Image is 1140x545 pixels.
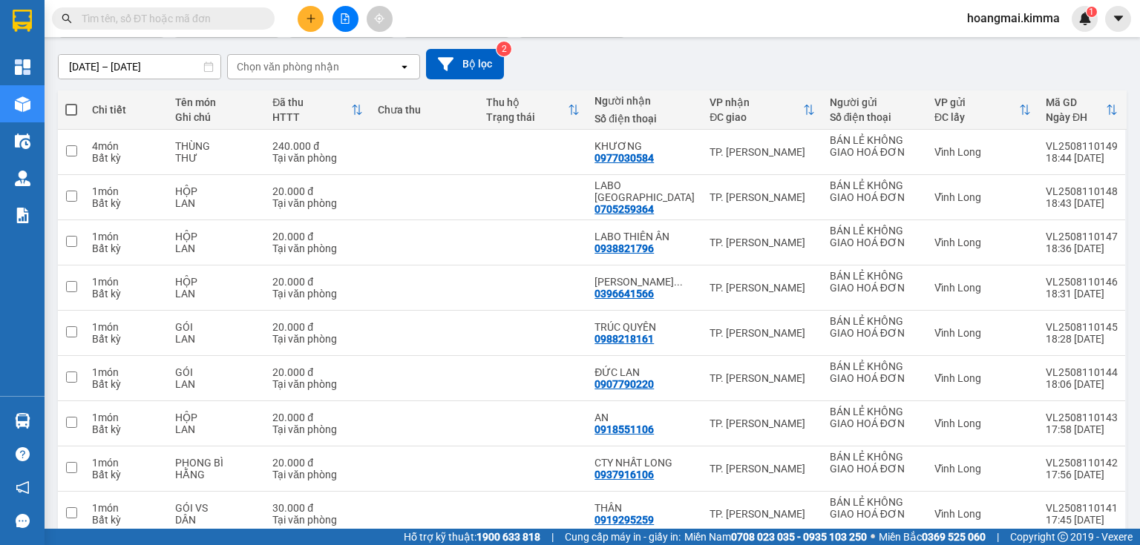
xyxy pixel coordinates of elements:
[175,197,258,209] div: LAN
[175,185,258,197] div: HỘP
[175,366,258,378] div: GÓI
[1046,502,1118,514] div: VL2508110141
[175,140,258,152] div: THÙNG
[594,95,695,107] div: Người nhận
[934,191,1031,203] div: Vĩnh Long
[175,423,258,435] div: LAN
[175,502,258,514] div: GÓI VS
[710,327,814,339] div: TP. [PERSON_NAME]
[830,111,920,123] div: Số điện thoại
[272,276,362,288] div: 20.000 đ
[175,321,258,333] div: GÓI
[404,529,540,545] span: Hỗ trợ kỹ thuật:
[15,133,30,149] img: warehouse-icon
[92,140,160,152] div: 4 món
[479,90,587,130] th: Toggle SortBy
[16,447,30,461] span: question-circle
[272,333,362,345] div: Tại văn phòng
[92,366,160,378] div: 1 món
[934,96,1019,108] div: VP gửi
[306,13,316,24] span: plus
[594,514,654,526] div: 0919295259
[879,529,986,545] span: Miền Bắc
[272,514,362,526] div: Tại văn phòng
[486,111,568,123] div: Trạng thái
[830,451,920,475] div: BÁN LẺ KHÔNG GIAO HOÁ ĐƠN
[1046,152,1118,164] div: 18:44 [DATE]
[1046,514,1118,526] div: 17:45 [DATE]
[16,480,30,495] span: notification
[340,13,350,24] span: file-add
[934,463,1031,475] div: Vĩnh Long
[92,423,160,435] div: Bất kỳ
[710,463,814,475] div: TP. [PERSON_NAME]
[1046,140,1118,152] div: VL2508110149
[830,315,920,339] div: BÁN LẺ KHÔNG GIAO HOÁ ĐƠN
[1046,231,1118,242] div: VL2508110147
[1038,90,1125,130] th: Toggle SortBy
[476,531,540,543] strong: 1900 633 818
[1046,288,1118,300] div: 18:31 [DATE]
[594,288,654,300] div: 0396641566
[1046,321,1118,333] div: VL2508110145
[92,412,160,423] div: 1 món
[92,457,160,469] div: 1 món
[486,96,568,108] div: Thu hộ
[272,412,362,423] div: 20.000 đ
[92,502,160,514] div: 1 món
[1087,7,1097,17] sup: 1
[710,237,814,248] div: TP. [PERSON_NAME]
[272,185,362,197] div: 20.000 đ
[594,179,695,203] div: LABO VIỆT MỸ
[265,90,370,130] th: Toggle SortBy
[594,423,654,435] div: 0918551106
[399,61,410,73] svg: open
[92,231,160,242] div: 1 món
[594,469,654,480] div: 0937916106
[82,10,257,27] input: Tìm tên, số ĐT hoặc mã đơn
[1105,6,1131,32] button: caret-down
[1046,469,1118,480] div: 17:56 [DATE]
[175,457,258,469] div: PHONG BÌ
[272,197,362,209] div: Tại văn phòng
[497,42,511,56] sup: 2
[594,242,654,254] div: 0938821796
[934,508,1031,520] div: Vĩnh Long
[92,242,160,254] div: Bất kỳ
[594,366,695,378] div: ĐỨC LAN
[1078,12,1092,25] img: icon-new-feature
[594,502,695,514] div: THÂN
[92,185,160,197] div: 1 món
[1046,96,1106,108] div: Mã GD
[15,208,30,223] img: solution-icon
[710,372,814,384] div: TP. [PERSON_NAME]
[175,469,258,480] div: HẰNG
[175,333,258,345] div: LAN
[927,90,1038,130] th: Toggle SortBy
[175,378,258,390] div: LAN
[272,242,362,254] div: Tại văn phòng
[272,423,362,435] div: Tại văn phòng
[955,9,1072,27] span: hoangmai.kimma
[594,203,654,215] div: 0705259364
[997,529,999,545] span: |
[13,10,32,32] img: logo-vxr
[272,378,362,390] div: Tại văn phòng
[378,104,471,116] div: Chưa thu
[830,225,920,248] div: BÁN LẺ KHÔNG GIAO HOÁ ĐƠN
[426,49,504,79] button: Bộ lọc
[594,140,695,152] div: KHƯƠNG
[934,146,1031,158] div: Vĩnh Long
[871,534,875,540] span: ⚪️
[830,496,920,520] div: BÁN LẺ KHÔNG GIAO HOÁ ĐƠN
[374,13,384,24] span: aim
[830,179,920,203] div: BÁN LẺ KHÔNG GIAO HOÁ ĐƠN
[934,111,1019,123] div: ĐC lấy
[175,514,258,526] div: DÂN
[367,6,393,32] button: aim
[175,276,258,288] div: HỘP
[15,413,30,429] img: warehouse-icon
[731,531,867,543] strong: 0708 023 035 - 0935 103 250
[15,59,30,75] img: dashboard-icon
[1089,7,1094,17] span: 1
